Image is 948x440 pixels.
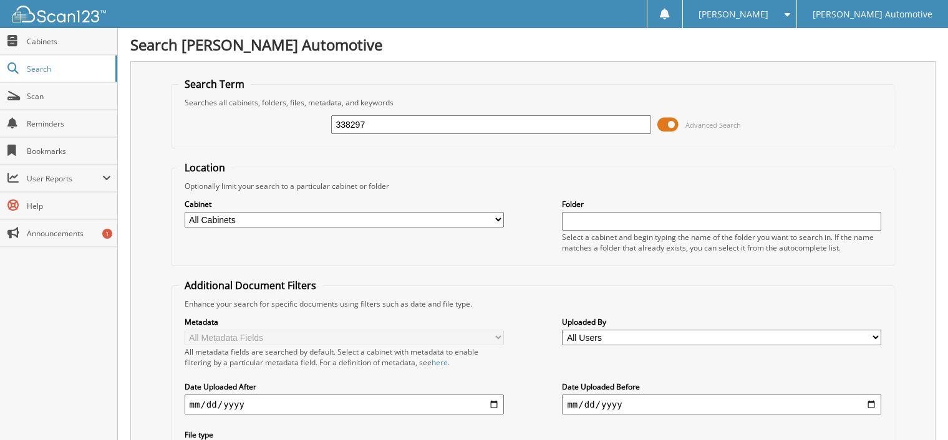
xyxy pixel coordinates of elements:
[562,395,881,414] input: end
[27,118,111,129] span: Reminders
[178,279,322,292] legend: Additional Document Filters
[12,6,106,22] img: scan123-logo-white.svg
[699,11,768,18] span: [PERSON_NAME]
[562,199,881,209] label: Folder
[27,36,111,47] span: Cabinets
[185,199,504,209] label: Cabinet
[813,11,932,18] span: [PERSON_NAME] Automotive
[27,201,111,211] span: Help
[178,77,251,91] legend: Search Term
[185,429,504,440] label: File type
[178,299,888,309] div: Enhance your search for specific documents using filters such as date and file type.
[130,34,936,55] h1: Search [PERSON_NAME] Automotive
[185,381,504,392] label: Date Uploaded After
[27,228,111,239] span: Announcements
[27,173,102,184] span: User Reports
[27,91,111,102] span: Scan
[178,181,888,191] div: Optionally limit your search to a particular cabinet or folder
[185,395,504,414] input: start
[562,381,881,392] label: Date Uploaded Before
[185,317,504,327] label: Metadata
[562,232,881,253] div: Select a cabinet and begin typing the name of the folder you want to search in. If the name match...
[27,64,109,74] span: Search
[27,146,111,156] span: Bookmarks
[685,120,741,130] span: Advanced Search
[562,317,881,327] label: Uploaded By
[432,357,448,368] a: here
[178,97,888,108] div: Searches all cabinets, folders, files, metadata, and keywords
[102,229,112,239] div: 1
[178,161,231,175] legend: Location
[185,347,504,368] div: All metadata fields are searched by default. Select a cabinet with metadata to enable filtering b...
